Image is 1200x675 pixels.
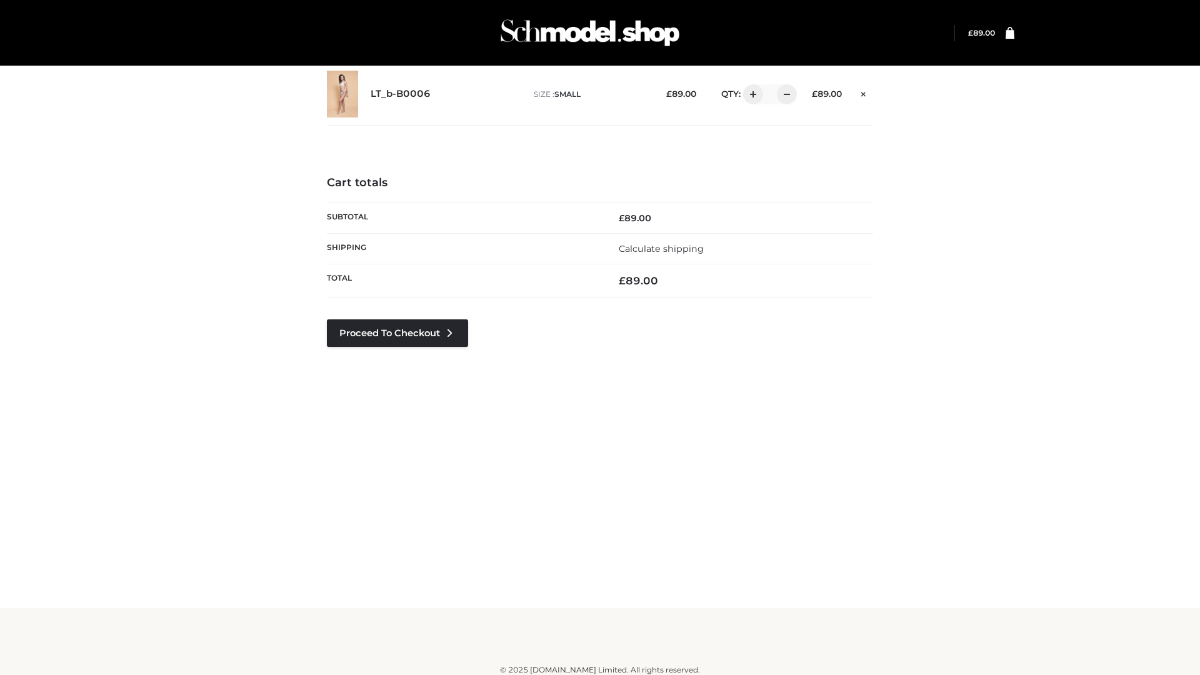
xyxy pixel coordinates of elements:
th: Shipping [327,233,600,264]
h4: Cart totals [327,176,873,190]
bdi: 89.00 [812,89,842,99]
bdi: 89.00 [619,212,651,224]
a: Proceed to Checkout [327,319,468,347]
div: QTY: [709,84,792,104]
bdi: 89.00 [619,274,658,287]
a: Remove this item [854,84,873,101]
span: £ [619,212,624,224]
bdi: 89.00 [968,28,995,37]
span: £ [812,89,817,99]
span: £ [968,28,973,37]
bdi: 89.00 [666,89,696,99]
p: size : [534,89,647,100]
a: £89.00 [968,28,995,37]
th: Total [327,264,600,297]
th: Subtotal [327,202,600,233]
a: Calculate shipping [619,243,704,254]
a: LT_b-B0006 [371,88,431,100]
img: LT_b-B0006 - SMALL [327,71,358,117]
span: SMALL [554,89,581,99]
span: £ [666,89,672,99]
span: £ [619,274,626,287]
img: Schmodel Admin 964 [496,8,684,57]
